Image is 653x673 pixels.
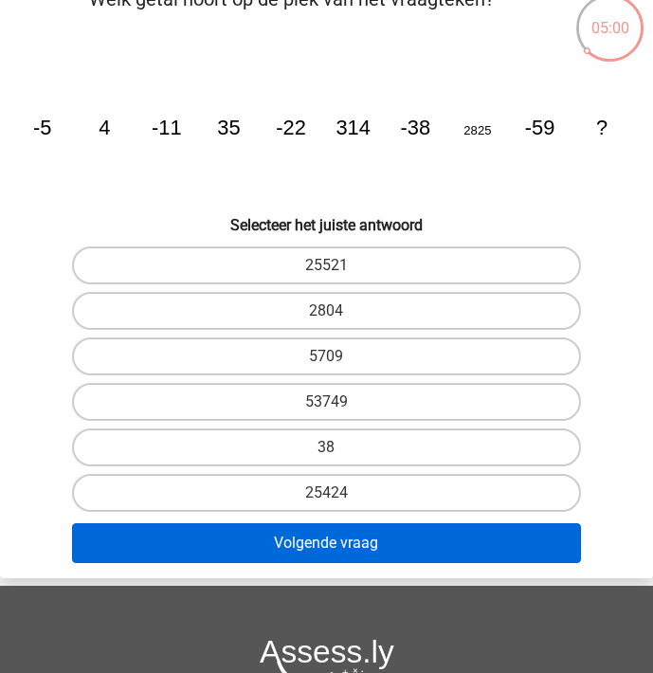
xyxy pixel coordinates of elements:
[218,116,241,139] tspan: 35
[72,523,581,563] button: Volgende vraag
[72,292,581,330] label: 2804
[277,116,307,139] tspan: -22
[33,116,51,139] tspan: -5
[464,123,492,137] tspan: 2825
[72,337,581,375] label: 5709
[72,474,581,512] label: 25424
[72,383,581,421] label: 53749
[401,116,431,139] tspan: -38
[99,116,110,139] tspan: 4
[72,428,581,466] label: 38
[152,116,182,139] tspan: -11
[597,116,608,139] tspan: ?
[336,116,372,139] tspan: 314
[8,212,645,234] h6: Selecteer het juiste antwoord
[72,246,581,284] label: 25521
[526,116,556,139] tspan: -59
